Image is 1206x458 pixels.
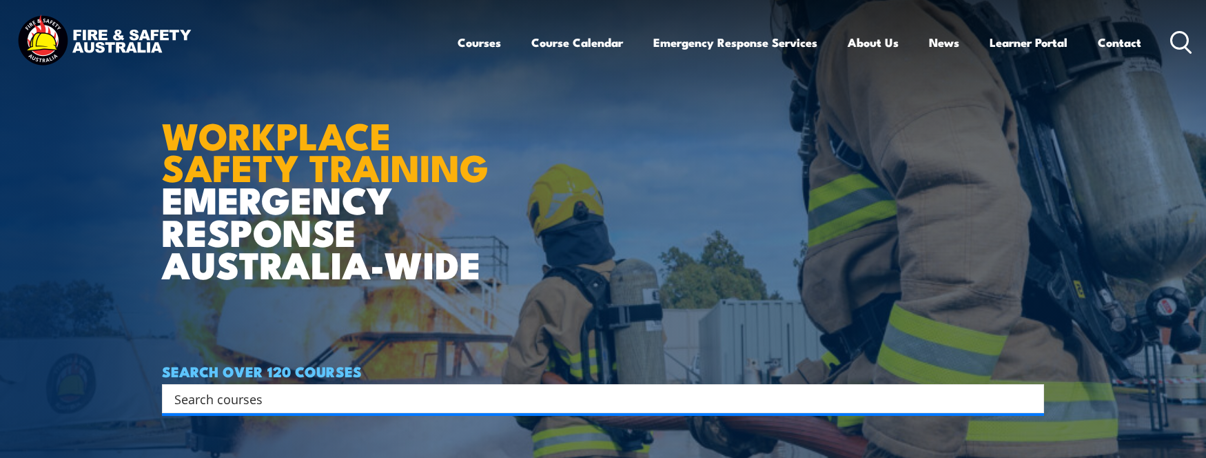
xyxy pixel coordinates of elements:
[990,24,1067,61] a: Learner Portal
[174,388,1014,409] input: Search input
[531,24,623,61] a: Course Calendar
[1020,389,1039,408] button: Search magnifier button
[929,24,959,61] a: News
[458,24,501,61] a: Courses
[848,24,899,61] a: About Us
[162,84,499,280] h1: EMERGENCY RESPONSE AUSTRALIA-WIDE
[1098,24,1141,61] a: Contact
[162,364,1044,379] h4: SEARCH OVER 120 COURSES
[177,389,1016,408] form: Search form
[653,24,817,61] a: Emergency Response Services
[162,106,489,195] strong: WORKPLACE SAFETY TRAINING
